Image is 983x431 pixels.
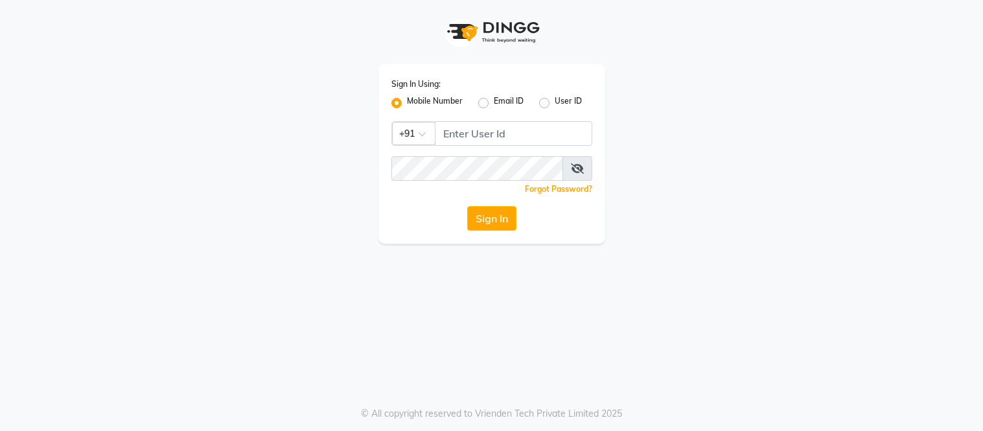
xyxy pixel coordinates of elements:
[467,206,516,231] button: Sign In
[391,78,441,90] label: Sign In Using:
[407,95,463,111] label: Mobile Number
[494,95,524,111] label: Email ID
[555,95,582,111] label: User ID
[391,156,563,181] input: Username
[440,13,544,51] img: logo1.svg
[525,184,592,194] a: Forgot Password?
[435,121,592,146] input: Username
